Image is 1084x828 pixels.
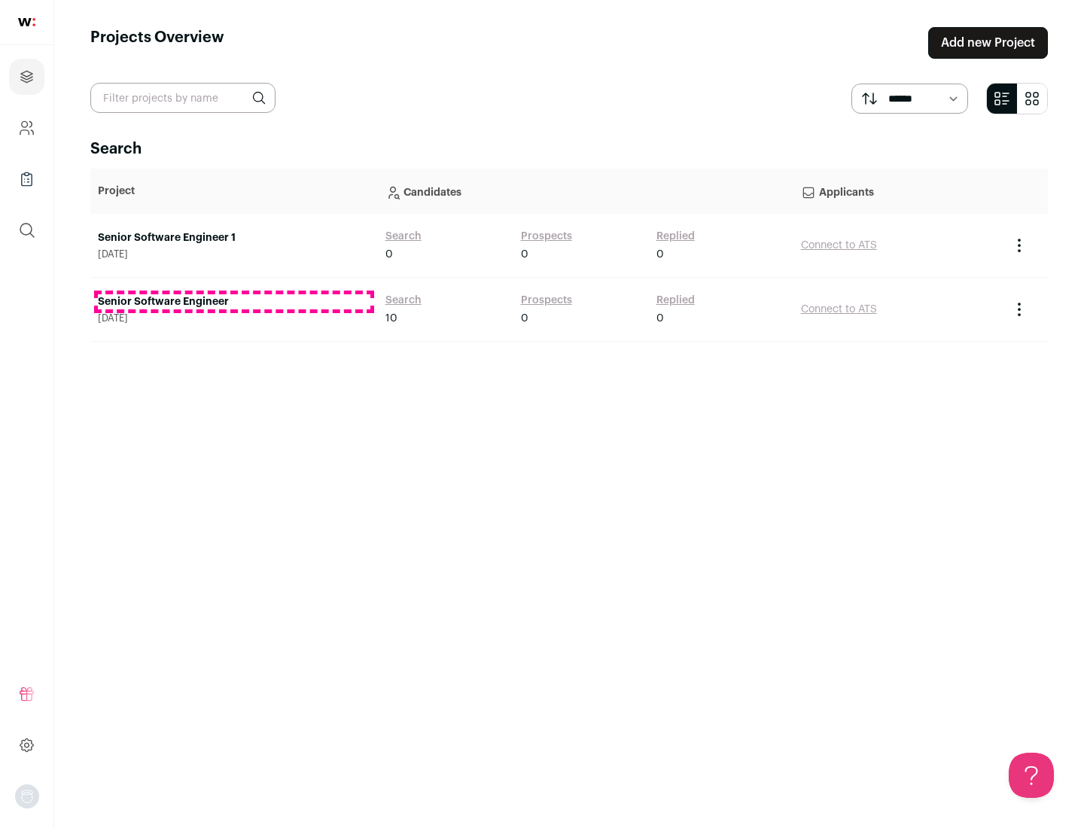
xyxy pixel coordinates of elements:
[90,27,224,59] h1: Projects Overview
[801,304,877,315] a: Connect to ATS
[656,293,695,308] a: Replied
[656,311,664,326] span: 0
[385,311,397,326] span: 10
[656,247,664,262] span: 0
[1009,753,1054,798] iframe: Help Scout Beacon - Open
[98,230,370,245] a: Senior Software Engineer 1
[98,248,370,260] span: [DATE]
[521,311,528,326] span: 0
[801,176,995,206] p: Applicants
[801,240,877,251] a: Connect to ATS
[90,83,276,113] input: Filter projects by name
[385,247,393,262] span: 0
[385,229,422,244] a: Search
[9,110,44,146] a: Company and ATS Settings
[90,139,1048,160] h2: Search
[656,229,695,244] a: Replied
[1010,236,1028,254] button: Project Actions
[385,293,422,308] a: Search
[18,18,35,26] img: wellfound-shorthand-0d5821cbd27db2630d0214b213865d53afaa358527fdda9d0ea32b1df1b89c2c.svg
[521,247,528,262] span: 0
[1010,300,1028,318] button: Project Actions
[98,312,370,324] span: [DATE]
[928,27,1048,59] a: Add new Project
[521,293,572,308] a: Prospects
[9,59,44,95] a: Projects
[15,784,39,808] img: nopic.png
[98,294,370,309] a: Senior Software Engineer
[521,229,572,244] a: Prospects
[98,184,370,199] p: Project
[15,784,39,808] button: Open dropdown
[9,161,44,197] a: Company Lists
[385,176,786,206] p: Candidates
